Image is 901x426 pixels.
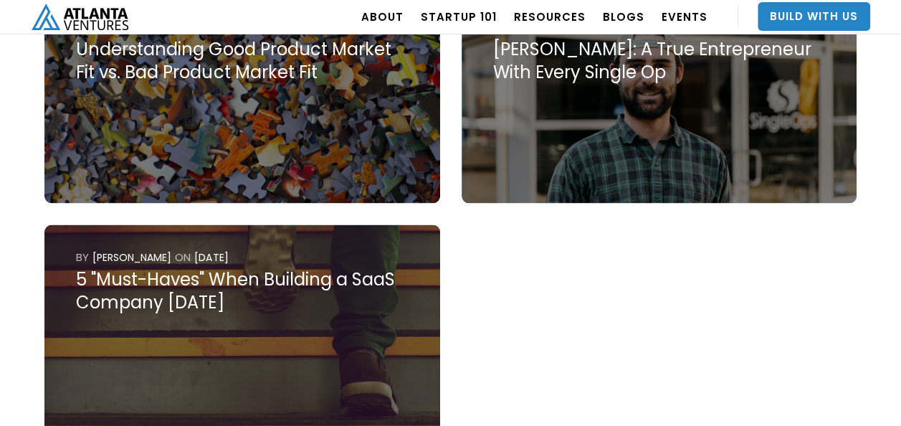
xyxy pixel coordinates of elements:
div: ON [175,250,191,264]
div: 5 "Must-Haves" When Building a SaaS Company [DATE] [76,268,408,313]
div: Understanding Good Product Market Fit vs. Bad Product Market Fit [76,38,408,84]
div: by [76,250,89,264]
div: [PERSON_NAME]: A True Entrepreneur With Every Single Op [493,38,825,84]
a: Build With Us [758,2,870,31]
div: [PERSON_NAME] [92,250,171,264]
div: [DATE] [194,250,228,264]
